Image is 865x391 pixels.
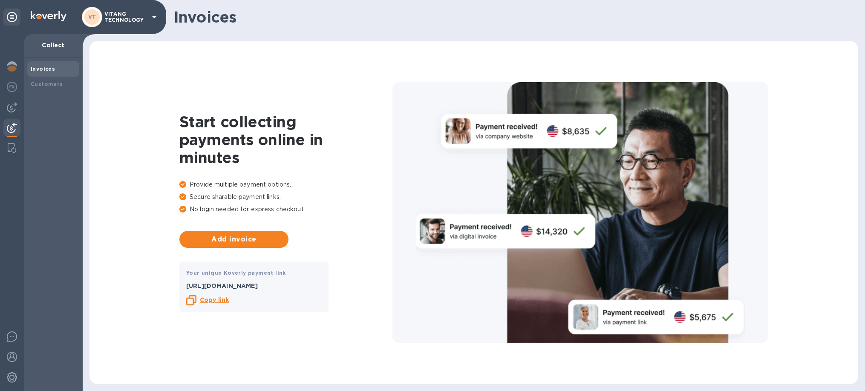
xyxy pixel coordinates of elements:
[179,180,392,189] p: Provide multiple payment options.
[31,66,55,72] b: Invoices
[179,193,392,201] p: Secure sharable payment links.
[7,82,17,92] img: Foreign exchange
[88,14,96,20] b: VT
[200,296,229,303] b: Copy link
[174,8,851,26] h1: Invoices
[179,113,392,167] h1: Start collecting payments online in minutes
[104,11,147,23] p: VITANG TECHNOLOGY
[31,11,66,21] img: Logo
[3,9,20,26] div: Unpin categories
[186,270,286,276] b: Your unique Koverly payment link
[31,41,76,49] p: Collect
[179,231,288,248] button: Add invoice
[179,205,392,214] p: No login needed for express checkout.
[31,81,63,87] b: Customers
[186,282,322,290] p: [URL][DOMAIN_NAME]
[186,234,282,244] span: Add invoice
